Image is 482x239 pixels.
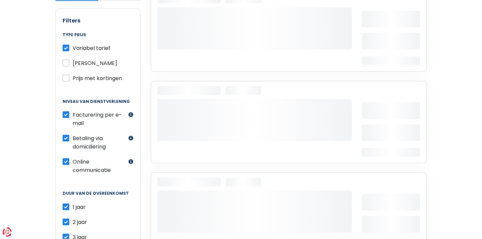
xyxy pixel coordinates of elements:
[63,33,133,44] legend: Type prijs
[63,99,133,111] legend: Niveau van dienstverlening
[73,111,127,127] label: Facturering per e-mail
[73,158,127,174] label: Online communicatie
[73,134,127,151] label: Betaling via domiciliëring
[73,218,87,226] span: 2 jaar
[73,44,110,52] span: Variabel tarief
[63,191,133,202] legend: Duur van de overeenkomst
[73,74,122,82] span: Prijs met kortingen
[73,59,117,67] span: [PERSON_NAME]
[73,203,86,211] span: 1 jaar
[63,17,133,24] h2: Filters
